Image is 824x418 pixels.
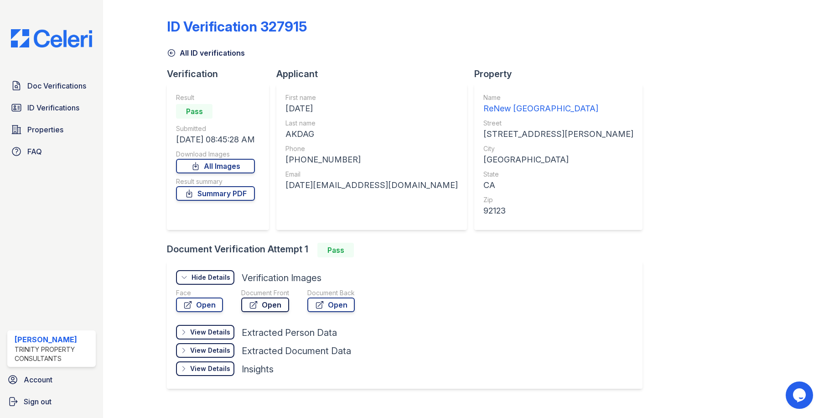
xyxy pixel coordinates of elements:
[190,328,230,337] div: View Details
[167,243,650,257] div: Document Verification Attempt 1
[241,288,289,298] div: Document Front
[4,29,99,47] img: CE_Logo_Blue-a8612792a0a2168367f1c8372b55b34899dd931a85d93a1a3d3e32e68fde9ad4.png
[190,364,230,373] div: View Details
[285,170,458,179] div: Email
[27,80,86,91] span: Doc Verifications
[176,124,255,133] div: Submitted
[483,144,633,153] div: City
[176,150,255,159] div: Download Images
[176,133,255,146] div: [DATE] 08:45:28 AM
[483,170,633,179] div: State
[483,153,633,166] div: [GEOGRAPHIC_DATA]
[24,374,52,385] span: Account
[7,99,96,117] a: ID Verifications
[483,102,633,115] div: ReNew [GEOGRAPHIC_DATA]
[242,363,274,376] div: Insights
[27,124,63,135] span: Properties
[307,298,355,312] a: Open
[483,195,633,204] div: Zip
[176,288,223,298] div: Face
[167,18,307,35] div: ID Verification 327915
[307,288,355,298] div: Document Back
[285,128,458,141] div: AKDAG
[483,93,633,115] a: Name ReNew [GEOGRAPHIC_DATA]
[7,120,96,139] a: Properties
[176,159,255,173] a: All Images
[276,68,474,80] div: Applicant
[285,119,458,128] div: Last name
[285,93,458,102] div: First name
[285,102,458,115] div: [DATE]
[483,204,633,217] div: 92123
[7,142,96,161] a: FAQ
[190,346,230,355] div: View Details
[241,298,289,312] a: Open
[483,128,633,141] div: [STREET_ADDRESS][PERSON_NAME]
[176,93,255,102] div: Result
[192,273,230,282] div: Hide Details
[167,47,245,58] a: All ID verifications
[15,334,92,345] div: [PERSON_NAME]
[24,396,52,407] span: Sign out
[4,392,99,411] a: Sign out
[242,272,321,284] div: Verification Images
[483,93,633,102] div: Name
[242,345,351,357] div: Extracted Document Data
[4,371,99,389] a: Account
[242,326,337,339] div: Extracted Person Data
[176,298,223,312] a: Open
[285,179,458,192] div: [DATE][EMAIL_ADDRESS][DOMAIN_NAME]
[7,77,96,95] a: Doc Verifications
[176,186,255,201] a: Summary PDF
[483,119,633,128] div: Street
[285,144,458,153] div: Phone
[176,104,212,119] div: Pass
[176,177,255,186] div: Result summary
[483,179,633,192] div: CA
[27,146,42,157] span: FAQ
[27,102,79,113] span: ID Verifications
[285,153,458,166] div: [PHONE_NUMBER]
[786,381,815,409] iframe: chat widget
[474,68,650,80] div: Property
[317,243,354,257] div: Pass
[15,345,92,363] div: Trinity Property Consultants
[167,68,276,80] div: Verification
